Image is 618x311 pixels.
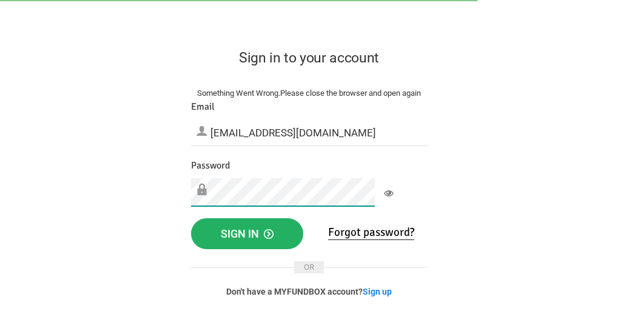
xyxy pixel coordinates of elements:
[221,227,274,240] span: Sign in
[191,286,428,298] p: Don't have a MYFUNDBOX account?
[191,119,428,146] input: Email
[363,287,392,296] a: Sign up
[191,218,303,250] button: Sign in
[191,99,215,115] label: Email
[294,261,324,273] span: OR
[191,47,428,69] h2: Sign in to your account
[191,87,428,99] div: Something Went Wrong.Please close the browser and open again
[191,158,230,173] label: Password
[328,225,414,240] a: Forgot password?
